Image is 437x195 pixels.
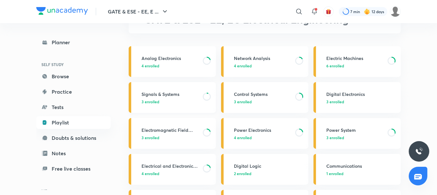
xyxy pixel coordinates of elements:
[326,163,397,169] h3: Communications
[221,82,308,113] a: Control Systems3 enrolled
[415,148,423,155] img: ttu
[313,154,401,185] a: Communications1 enrolled
[141,91,199,97] h3: Signals & Systems
[234,91,291,97] h3: Control Systems
[129,154,216,185] a: Electrical and Electronic Measurements4 enrolled
[129,82,216,113] a: Signals & Systems3 enrolled
[36,7,88,16] a: Company Logo
[36,7,88,15] img: Company Logo
[234,55,291,62] h3: Network Analysis
[36,147,111,160] a: Notes
[36,36,111,49] a: Planner
[313,118,401,149] a: Power System3 enrolled
[326,55,384,62] h3: Electric Machines
[129,46,216,77] a: Analog Electronics4 enrolled
[36,162,111,175] a: Free live classes
[141,127,199,133] h3: Electromagnetic Field Theory
[326,9,331,14] img: avatar
[141,55,199,62] h3: Analog Electronics
[313,46,401,77] a: Electric Machines6 enrolled
[326,171,343,176] span: 1 enrolled
[390,6,401,17] img: Divyanshu
[221,46,308,77] a: Network Analysis4 enrolled
[234,63,252,69] span: 4 enrolled
[36,116,111,129] a: Playlist
[221,154,308,185] a: Digital Logic2 enrolled
[323,6,334,17] button: avatar
[221,118,308,149] a: Power Electronics4 enrolled
[234,171,251,176] span: 2 enrolled
[234,99,252,105] span: 3 enrolled
[234,135,252,140] span: 4 enrolled
[141,171,159,176] span: 4 enrolled
[234,163,304,169] h3: Digital Logic
[36,85,111,98] a: Practice
[36,131,111,144] a: Doubts & solutions
[141,99,159,105] span: 3 enrolled
[36,59,111,70] h6: SELF STUDY
[313,82,401,113] a: Digital Electronics3 enrolled
[129,118,216,149] a: Electromagnetic Field Theory3 enrolled
[364,8,370,15] img: streak
[326,91,397,97] h3: Digital Electronics
[326,99,344,105] span: 3 enrolled
[326,63,344,69] span: 6 enrolled
[36,101,111,114] a: Tests
[36,70,111,83] a: Browse
[141,63,159,69] span: 4 enrolled
[234,127,291,133] h3: Power Electronics
[326,135,344,140] span: 3 enrolled
[141,135,159,140] span: 3 enrolled
[141,163,199,169] h3: Electrical and Electronic Measurements
[326,127,384,133] h3: Power System
[104,5,173,18] button: GATE & ESE - EE, E ...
